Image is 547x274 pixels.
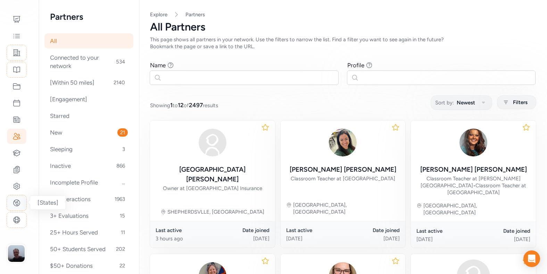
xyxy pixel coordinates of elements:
[44,92,133,107] div: [Engagement]
[213,235,270,242] div: [DATE]
[286,235,343,242] div: [DATE]
[178,102,184,109] span: 12
[44,158,133,173] div: Inactive
[343,227,400,234] div: Date joined
[343,235,400,242] div: [DATE]
[119,145,128,153] span: 3
[420,165,527,174] div: [PERSON_NAME] [PERSON_NAME]
[326,126,359,159] img: khUG5te3QyyyITDVQYlN
[150,61,166,69] div: Name
[416,228,473,234] div: Last active
[431,95,492,110] button: Sort by:Newest
[44,142,133,157] div: Sleeping
[44,75,133,90] div: [Within 50 miles]
[196,126,229,159] img: avatar38fbb18c.svg
[150,21,536,33] div: All Partners
[473,182,475,189] span: •
[114,162,128,170] span: 866
[117,212,128,220] span: 15
[347,61,364,69] div: Profile
[286,227,343,234] div: Last active
[416,236,473,243] div: [DATE]
[213,227,270,234] div: Date joined
[473,236,530,243] div: [DATE]
[291,175,395,182] div: Classroom Teacher at [GEOGRAPHIC_DATA]
[290,165,396,174] div: [PERSON_NAME] [PERSON_NAME]
[435,99,454,107] span: Sort by:
[44,33,133,49] div: All
[112,195,128,203] span: 1963
[457,99,475,107] span: Newest
[513,98,528,106] span: Filters
[293,202,400,215] div: [GEOGRAPHIC_DATA], [GEOGRAPHIC_DATA]
[113,245,128,253] span: 202
[156,165,270,184] div: [GEOGRAPHIC_DATA] [PERSON_NAME]
[150,11,167,18] a: Explore
[118,228,128,237] span: 11
[113,58,128,66] span: 534
[150,11,536,18] nav: Breadcrumb
[156,235,213,242] div: 3 hours ago
[44,50,133,74] div: Connected to your network
[150,101,218,109] span: Showing to of results
[50,11,128,22] h2: Partners
[189,102,203,109] span: 2497
[156,227,213,234] div: Last active
[44,191,133,207] div: No Interactions
[44,175,133,190] div: Incomplete Profile
[167,208,264,215] div: SHEPHERDSVLLE, [GEOGRAPHIC_DATA]
[416,175,530,196] div: Classroom Teacher at [PERSON_NAME][GEOGRAPHIC_DATA] Classroom Teacher at [GEOGRAPHIC_DATA]
[185,11,205,18] a: Partners
[119,178,128,187] span: ...
[423,202,530,216] div: [GEOGRAPHIC_DATA], [GEOGRAPHIC_DATA]
[44,208,133,223] div: 3+ Evaluations
[117,128,128,137] span: 21
[163,185,262,192] div: Owner at [GEOGRAPHIC_DATA] Insurance
[150,36,461,50] div: This page shows all partners in your network. Use the filters to narrow the list. Find a filter y...
[44,225,133,240] div: 25+ Hours Served
[44,258,133,273] div: $50+ Donations
[170,102,173,109] span: 1
[111,78,128,87] span: 2140
[44,125,133,140] div: New
[523,250,540,267] div: Open Intercom Messenger
[457,126,490,159] img: Taab4IOQUaLeDBdyCMcQ
[44,108,133,123] div: Starred
[473,228,530,234] div: Date joined
[44,241,133,257] div: 50+ Students Served
[117,262,128,270] span: 22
